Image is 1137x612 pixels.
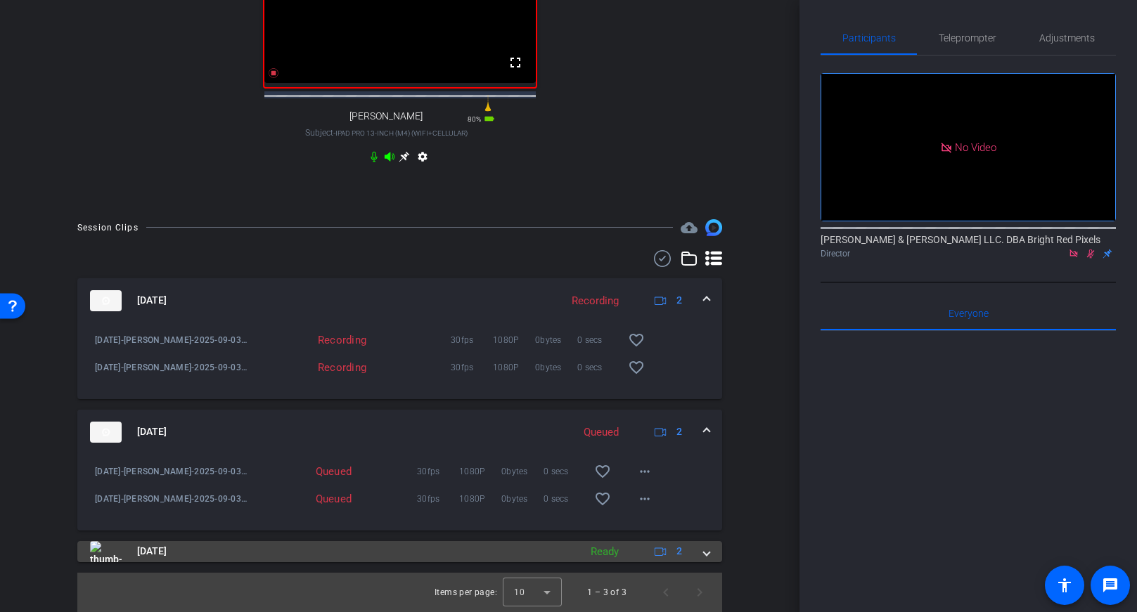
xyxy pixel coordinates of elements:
[681,219,698,236] mat-icon: cloud_upload
[1102,577,1119,594] mat-icon: message
[594,490,611,507] mat-icon: favorite_border
[95,333,250,347] span: [DATE]-[PERSON_NAME]-2025-09-03-11-01-46-997-0
[77,455,722,530] div: thumb-nail[DATE]Queued2
[480,95,496,112] mat-icon: 13 dB
[309,464,359,478] div: Queued
[468,115,481,123] span: 80%
[676,544,682,559] span: 2
[77,221,139,235] div: Session Clips
[501,492,544,506] span: 0bytes
[577,333,619,347] span: 0 secs
[683,575,717,609] button: Next page
[649,575,683,609] button: Previous page
[335,129,468,137] span: iPad Pro 13-inch (M4) (WiFi+Cellular)
[309,492,359,506] div: Queued
[493,360,535,375] span: 1080P
[417,492,459,506] span: 30fps
[137,293,167,308] span: [DATE]
[544,464,586,478] span: 0 secs
[842,33,896,43] span: Participants
[451,333,493,347] span: 30fps
[417,464,459,478] span: 30fps
[821,247,1116,260] div: Director
[459,464,501,478] span: 1080P
[587,585,627,599] div: 1 – 3 of 3
[333,128,335,138] span: -
[459,492,501,506] span: 1080P
[77,323,722,399] div: thumb-nail[DATE]Recording2
[451,360,493,375] span: 30fps
[577,424,626,441] div: Queued
[349,110,423,122] span: [PERSON_NAME]
[435,585,497,599] div: Items per page:
[535,333,577,347] span: 0bytes
[636,463,653,480] mat-icon: more_horiz
[949,308,989,318] span: Everyone
[507,54,524,71] mat-icon: fullscreen
[95,492,250,506] span: [DATE]-[PERSON_NAME]-2025-09-03-10-24-20-350-0
[305,126,468,139] span: Subject
[681,219,698,236] span: Destinations for your clips
[544,492,586,506] span: 0 secs
[501,464,544,478] span: 0bytes
[137,544,167,559] span: [DATE]
[77,410,722,455] mat-expansion-panel-header: thumb-nail[DATE]Queued2
[250,333,374,347] div: Recording
[676,293,682,308] span: 2
[1039,33,1095,43] span: Adjustments
[594,463,611,480] mat-icon: favorite_border
[628,359,645,376] mat-icon: favorite_border
[705,219,722,236] img: Session clips
[95,464,250,478] span: [DATE]-[PERSON_NAME]-2025-09-03-10-24-20-350-1
[676,424,682,439] span: 2
[484,113,495,124] mat-icon: battery_std
[414,151,431,168] mat-icon: settings
[90,422,122,443] img: thumb-nail
[821,233,1116,260] div: [PERSON_NAME] & [PERSON_NAME] LLC. DBA Bright Red Pixels
[535,360,577,375] span: 0bytes
[95,360,250,375] span: [DATE]-[PERSON_NAME]-2025-09-03-11-01-46-997-1
[493,333,535,347] span: 1080P
[90,541,122,562] img: thumb-nail
[636,490,653,507] mat-icon: more_horiz
[584,544,626,560] div: Ready
[939,33,996,43] span: Teleprompter
[1056,577,1073,594] mat-icon: accessibility
[90,290,122,311] img: thumb-nail
[577,360,619,375] span: 0 secs
[628,332,645,349] mat-icon: favorite_border
[955,141,996,153] span: No Video
[77,541,722,562] mat-expansion-panel-header: thumb-nail[DATE]Ready2
[565,293,626,309] div: Recording
[77,278,722,323] mat-expansion-panel-header: thumb-nail[DATE]Recording2
[250,360,374,375] div: Recording
[137,424,167,439] span: [DATE]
